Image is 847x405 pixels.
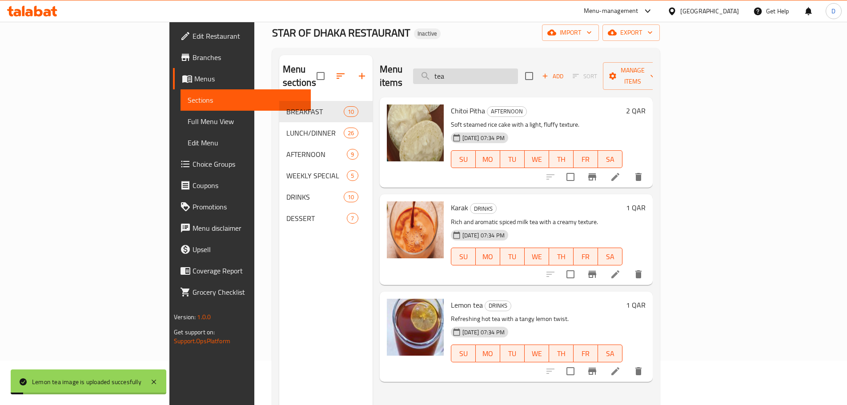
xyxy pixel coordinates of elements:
[286,213,347,224] span: DESSERT
[279,122,373,144] div: LUNCH/DINNER26
[173,47,311,68] a: Branches
[188,137,304,148] span: Edit Menu
[193,287,304,297] span: Grocery Checklist
[272,23,410,43] span: STAR OF DHAKA RESTAURANT
[451,313,622,325] p: Refreshing hot tea with a tangy lemon twist.
[286,106,344,117] span: BREAKFAST
[582,264,603,285] button: Branch-specific-item
[602,250,619,263] span: SA
[455,153,472,166] span: SU
[525,150,549,168] button: WE
[451,217,622,228] p: Rich and aromatic spiced milk tea with a creamy texture.
[279,97,373,233] nav: Menu sections
[197,311,211,323] span: 1.0.0
[286,128,344,138] span: LUNCH/DINNER
[610,27,653,38] span: export
[173,281,311,303] a: Grocery Checklist
[344,108,357,116] span: 10
[459,328,508,337] span: [DATE] 07:34 PM
[455,250,472,263] span: SU
[485,301,511,311] span: DRINKS
[413,68,518,84] input: search
[347,149,358,160] div: items
[549,150,574,168] button: TH
[194,73,304,84] span: Menus
[577,153,594,166] span: FR
[574,345,598,362] button: FR
[380,63,403,89] h2: Menu items
[451,345,476,362] button: SU
[181,111,311,132] a: Full Menu View
[487,106,526,116] span: AFTERNOON
[173,217,311,239] a: Menu disclaimer
[500,248,525,265] button: TU
[553,347,570,360] span: TH
[487,106,527,117] div: AFTERNOON
[173,260,311,281] a: Coverage Report
[193,265,304,276] span: Coverage Report
[567,69,603,83] span: Select section first
[561,362,580,381] span: Select to update
[610,65,655,87] span: Manage items
[344,192,358,202] div: items
[476,345,500,362] button: MO
[602,153,619,166] span: SA
[188,116,304,127] span: Full Menu View
[414,30,441,37] span: Inactive
[193,201,304,212] span: Promotions
[628,166,649,188] button: delete
[347,213,358,224] div: items
[279,101,373,122] div: BREAKFAST10
[193,180,304,191] span: Coupons
[193,244,304,255] span: Upsell
[582,166,603,188] button: Branch-specific-item
[193,223,304,233] span: Menu disclaimer
[598,150,622,168] button: SA
[626,104,646,117] h6: 2 QAR
[603,62,662,90] button: Manage items
[553,250,570,263] span: TH
[451,248,476,265] button: SU
[626,299,646,311] h6: 1 QAR
[451,201,468,214] span: Karak
[279,208,373,229] div: DESSERT7
[470,204,496,214] span: DRINKS
[582,361,603,382] button: Branch-specific-item
[451,150,476,168] button: SU
[344,128,358,138] div: items
[610,269,621,280] a: Edit menu item
[500,345,525,362] button: TU
[286,192,344,202] span: DRINKS
[577,250,594,263] span: FR
[520,67,538,85] span: Select section
[193,31,304,41] span: Edit Restaurant
[626,201,646,214] h6: 1 QAR
[347,150,357,159] span: 9
[451,119,622,130] p: Soft steamed rice cake with a light, fluffy texture.
[831,6,835,16] span: D
[193,159,304,169] span: Choice Groups
[553,153,570,166] span: TH
[525,248,549,265] button: WE
[549,27,592,38] span: import
[549,248,574,265] button: TH
[451,298,483,312] span: Lemon tea
[459,231,508,240] span: [DATE] 07:34 PM
[504,347,521,360] span: TU
[528,347,546,360] span: WE
[173,196,311,217] a: Promotions
[485,301,511,311] div: DRINKS
[528,250,546,263] span: WE
[610,366,621,377] a: Edit menu item
[628,361,649,382] button: delete
[504,153,521,166] span: TU
[602,347,619,360] span: SA
[387,104,444,161] img: Chitoi Pitha
[577,347,594,360] span: FR
[344,193,357,201] span: 10
[347,170,358,181] div: items
[504,250,521,263] span: TU
[574,248,598,265] button: FR
[173,25,311,47] a: Edit Restaurant
[500,150,525,168] button: TU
